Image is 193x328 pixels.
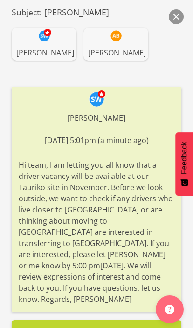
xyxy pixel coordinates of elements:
div: Hi team, I am letting you all know that a driver vacancy will be available at our Tauriko site in... [19,157,174,307]
div: [PERSON_NAME] [16,47,74,58]
div: [PERSON_NAME] [88,47,146,58]
button: Feedback - Show survey [175,132,193,196]
img: angela-burrill10486.jpg [110,30,122,41]
div: [PERSON_NAME] [19,112,174,123]
h5: Subject: [PERSON_NAME] [12,7,181,17]
img: steve-webb8258.jpg [89,92,104,107]
span: Feedback [180,142,188,174]
div: [DATE] 5:01pm (a minute ago) [19,135,174,146]
img: help-xxl-2.png [165,305,174,314]
img: steve-webb8258.jpg [39,30,50,41]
